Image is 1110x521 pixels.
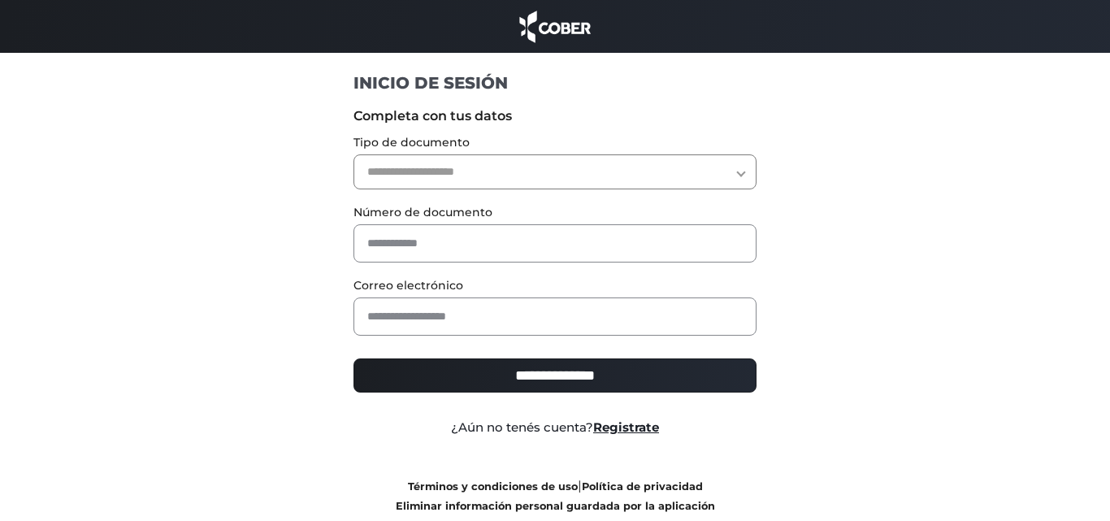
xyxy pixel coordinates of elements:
[341,476,770,515] div: |
[353,106,757,126] label: Completa con tus datos
[396,500,715,512] a: Eliminar información personal guardada por la aplicación
[582,480,703,493] a: Política de privacidad
[353,204,757,221] label: Número de documento
[593,419,659,435] a: Registrate
[353,277,757,294] label: Correo electrónico
[408,480,578,493] a: Términos y condiciones de uso
[353,72,757,93] h1: INICIO DE SESIÓN
[353,134,757,151] label: Tipo de documento
[515,8,595,45] img: cober_marca.png
[341,419,770,437] div: ¿Aún no tenés cuenta?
